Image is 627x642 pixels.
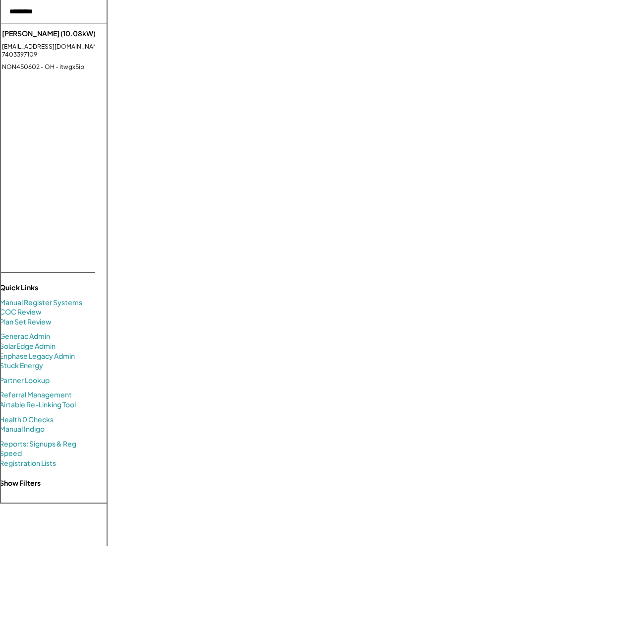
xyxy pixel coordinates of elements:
div: NON450602 - OH - itwgx5ip [2,63,123,71]
div: [EMAIL_ADDRESS][DOMAIN_NAME] - 7403397109 [2,43,123,60]
div: [PERSON_NAME] (10.08kW) [2,29,123,39]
